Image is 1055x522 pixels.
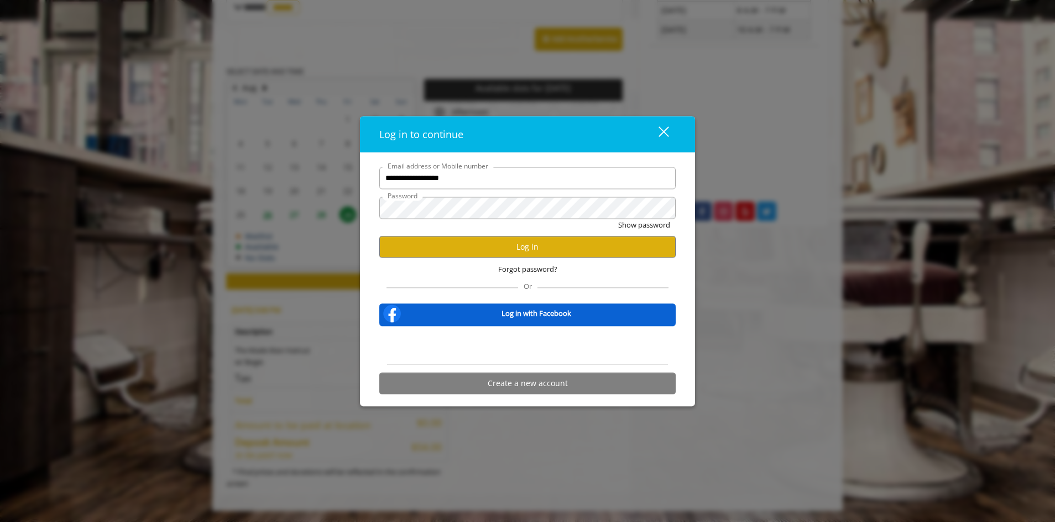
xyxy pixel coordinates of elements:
[518,281,537,291] span: Or
[646,126,668,143] div: close dialog
[382,190,423,201] label: Password
[638,123,676,145] button: close dialog
[379,372,676,394] button: Create a new account
[472,333,584,357] iframe: Sign in with Google Button
[382,160,494,171] label: Email address or Mobile number
[379,197,676,219] input: Password
[379,167,676,189] input: Email address or Mobile number
[618,219,670,230] button: Show password
[379,236,676,257] button: Log in
[379,127,463,140] span: Log in to continue
[381,302,403,324] img: facebook-logo
[498,263,557,275] span: Forgot password?
[502,308,571,319] b: Log in with Facebook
